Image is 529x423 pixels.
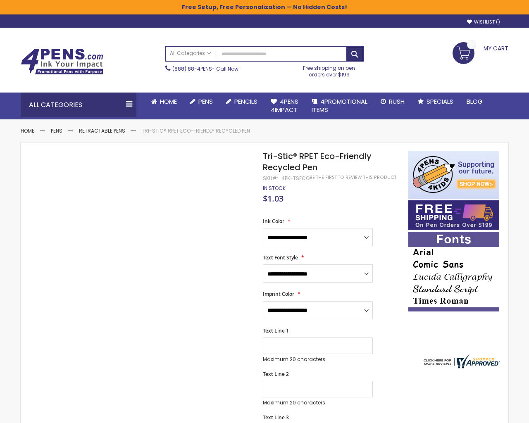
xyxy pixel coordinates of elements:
[183,93,219,111] a: Pens
[305,93,374,119] a: 4PROMOTIONALITEMS
[281,175,310,182] div: 4PK-TSECO
[198,97,213,106] span: Pens
[312,97,367,114] span: 4PROMOTIONAL ITEMS
[21,48,103,75] img: 4Pens Custom Pens and Promotional Products
[263,185,286,192] div: Availability
[142,128,250,134] li: Tri-Stic® RPET Eco-Friendly Recycled Pen
[263,150,372,173] span: Tri-Stic® RPET Eco-Friendly Recycled Pen
[422,354,500,368] img: 4pens.com widget logo
[374,93,411,111] a: Rush
[172,65,212,72] a: (888) 88-4PENS
[467,19,500,25] a: Wishlist
[263,356,373,363] p: Maximum 20 characters
[219,93,264,111] a: Pencils
[51,127,62,134] a: Pens
[172,65,240,72] span: - Call Now!
[263,371,289,378] span: Text Line 2
[295,62,364,78] div: Free shipping on pen orders over $199
[263,185,286,192] span: In stock
[79,127,125,134] a: Retractable Pens
[263,290,294,297] span: Imprint Color
[263,414,289,421] span: Text Line 3
[263,399,373,406] p: Maximum 20 characters
[408,151,499,199] img: 4pens 4 kids
[271,97,298,114] span: 4Pens 4impact
[160,97,177,106] span: Home
[166,47,215,60] a: All Categories
[234,97,257,106] span: Pencils
[145,93,183,111] a: Home
[467,97,483,106] span: Blog
[411,93,460,111] a: Specials
[408,200,499,230] img: Free shipping on orders over $199
[263,218,284,225] span: Ink Color
[310,174,396,181] a: Be the first to review this product
[263,327,289,334] span: Text Line 1
[21,127,34,134] a: Home
[460,93,489,111] a: Blog
[389,97,405,106] span: Rush
[422,363,500,370] a: 4pens.com certificate URL
[263,193,284,204] span: $1.03
[263,254,298,261] span: Text Font Style
[427,97,453,106] span: Specials
[170,50,211,57] span: All Categories
[264,93,305,119] a: 4Pens4impact
[408,232,499,311] img: font-personalization-examples
[263,175,278,182] strong: SKU
[21,93,136,117] div: All Categories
